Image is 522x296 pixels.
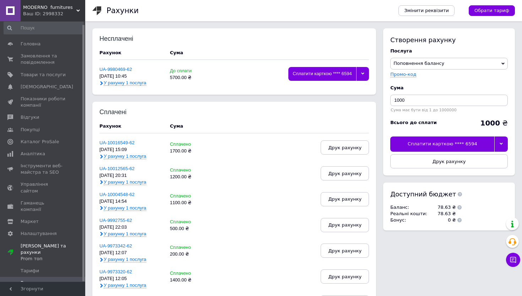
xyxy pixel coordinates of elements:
span: Друк рахунку [328,274,361,279]
div: 200.00 ₴ [170,252,213,257]
div: Створення рахунку [390,35,508,44]
button: Друк рахунку [390,154,508,168]
span: MODERNO furnitures [23,4,76,11]
span: [PERSON_NAME] та рахунки [21,243,85,262]
div: [DATE] 22:03 [99,225,163,230]
span: Рахунки [21,280,40,286]
span: Друк рахунку [328,196,361,202]
span: У рахунку 1 послуга [104,80,146,86]
span: У рахунку 1 послуга [104,153,146,159]
div: [DATE] 20:31 [99,173,163,178]
div: Сплачені [99,109,146,116]
div: Cума [170,50,183,56]
button: Друк рахунку [321,166,369,180]
h1: Рахунки [107,6,138,15]
span: Замовлення та повідомлення [21,53,66,66]
div: Послуга [390,48,508,54]
span: У рахунку 1 послуга [104,205,146,211]
div: Cума [390,85,508,91]
a: UA-9973320-62 [99,269,132,274]
a: Обрати тариф [469,5,515,16]
span: Товари та послуги [21,72,66,78]
span: Відгуки [21,114,39,121]
span: Друк рахунку [328,222,361,228]
div: Prom топ [21,256,85,262]
div: [DATE] 12:05 [99,276,163,281]
span: Головна [21,41,40,47]
div: [DATE] 15:09 [99,147,163,152]
input: Пошук [4,22,84,34]
span: Аналітика [21,151,45,157]
div: Сплатити карткою **** 6594 [288,67,356,81]
td: 0 ₴ [429,217,456,223]
div: Сплачено [170,271,213,276]
td: Бонус : [390,217,429,223]
div: [DATE] 14:54 [99,199,163,204]
span: Покупці [21,127,40,133]
button: Друк рахунку [321,244,369,258]
div: Cума [170,123,183,129]
div: Всього до сплати [390,119,437,126]
span: Змінити реквізити [404,7,449,14]
label: Промо-код [390,72,416,77]
td: Реальні кошти : [390,211,429,217]
span: Показники роботи компанії [21,96,66,108]
a: UA-10016549-62 [99,140,135,145]
div: Сплатити карткою **** 6594 [390,136,494,151]
span: Друк рахунку [433,159,466,164]
span: Обрати тариф [474,7,509,14]
a: UA-10012565-62 [99,166,135,171]
span: Маркет [21,218,39,225]
span: Каталог ProSale [21,139,59,145]
span: У рахунку 1 послуга [104,179,146,185]
input: Введіть суму [390,95,508,106]
a: UA-10004548-62 [99,192,135,197]
button: Друк рахунку [321,192,369,206]
a: UA-9992755-62 [99,218,132,223]
div: Несплачені [99,35,146,43]
span: Друк рахунку [328,145,361,150]
span: [DEMOGRAPHIC_DATA] [21,84,73,90]
td: 78.63 ₴ [429,211,456,217]
div: Сплачено [170,194,213,199]
div: 1400.00 ₴ [170,278,213,283]
div: 1700.00 ₴ [170,149,213,154]
a: Змінити реквізити [398,5,455,16]
button: Друк рахунку [321,218,369,232]
div: Сплачено [170,142,213,147]
a: UA-9973342-62 [99,243,132,248]
div: 1100.00 ₴ [170,200,213,206]
div: [DATE] 10:45 [99,74,163,79]
span: У рахунку 1 послуга [104,257,146,262]
div: Сплачено [170,168,213,173]
button: Друк рахунку [321,140,369,155]
span: Друк рахунку [328,248,361,253]
div: 500.00 ₴ [170,226,213,231]
span: Інструменти веб-майстра та SEO [21,163,66,175]
button: Друк рахунку [321,269,369,284]
div: Рахунок [99,123,163,129]
a: UA-9980469-62 [99,67,132,72]
span: У рахунку 1 послуга [104,283,146,288]
div: [DATE] 12:07 [99,250,163,256]
div: Сплачено [170,219,213,225]
b: 1000 [480,119,500,127]
div: Рахунок [99,50,163,56]
div: До сплати [170,68,213,74]
span: Доступний бюджет [390,190,456,199]
div: ₴ [480,119,508,127]
button: Чат з покупцем [506,253,520,267]
span: Гаманець компанії [21,200,66,213]
div: 5700.00 ₴ [170,75,213,80]
div: Ваш ID: 2998332 [23,11,85,17]
span: Друк рахунку [328,171,361,176]
span: Управління сайтом [21,181,66,194]
div: Сплачено [170,245,213,250]
span: Тарифи [21,268,39,274]
td: 78.63 ₴ [429,204,456,211]
span: Поповнення балансу [393,61,444,66]
div: 1200.00 ₴ [170,174,213,180]
td: Баланс : [390,204,429,211]
span: У рахунку 1 послуга [104,231,146,237]
span: Налаштування [21,230,57,237]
